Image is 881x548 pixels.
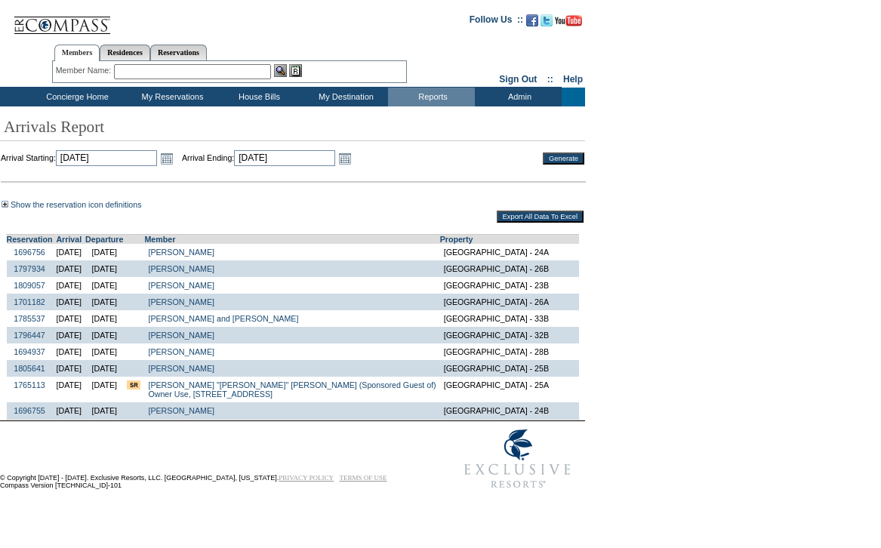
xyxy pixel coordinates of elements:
td: [DATE] [85,343,123,360]
td: Arrival Starting: Arrival Ending: [1,150,522,167]
td: [GEOGRAPHIC_DATA] - 25A [440,377,579,402]
a: [PERSON_NAME] [148,331,214,340]
td: [DATE] [85,277,123,294]
td: [GEOGRAPHIC_DATA] - 24A [440,244,579,260]
a: Follow us on Twitter [541,19,553,28]
a: [PERSON_NAME] [148,281,214,290]
td: Follow Us :: [470,13,523,31]
td: [DATE] [85,244,123,260]
a: Property [440,235,473,244]
td: [GEOGRAPHIC_DATA] - 33B [440,310,579,327]
input: Export All Data To Excel [497,211,584,223]
td: [GEOGRAPHIC_DATA] - 26A [440,294,579,310]
a: [PERSON_NAME] and [PERSON_NAME] [148,314,298,323]
td: [GEOGRAPHIC_DATA] - 26B [440,260,579,277]
a: [PERSON_NAME] [148,297,214,306]
a: [PERSON_NAME] [148,347,214,356]
td: [DATE] [85,327,123,343]
a: Subscribe to our YouTube Channel [555,19,582,28]
img: Become our fan on Facebook [526,14,538,26]
a: 1701182 [14,297,45,306]
span: :: [547,74,553,85]
img: Follow us on Twitter [541,14,553,26]
a: 1805641 [14,364,45,373]
a: 1696756 [14,248,45,257]
img: View [274,64,287,77]
a: Departure [85,235,123,244]
a: 1696755 [14,406,45,415]
a: 1797934 [14,264,45,273]
td: [DATE] [53,310,86,327]
a: Arrival [56,235,82,244]
a: Become our fan on Facebook [526,19,538,28]
td: Admin [475,88,562,106]
td: [GEOGRAPHIC_DATA] - 25B [440,360,579,377]
td: [GEOGRAPHIC_DATA] - 24B [440,402,579,420]
a: Help [563,74,583,85]
td: [DATE] [85,377,123,402]
td: [DATE] [85,310,123,327]
td: [DATE] [53,327,86,343]
td: House Bills [214,88,301,106]
a: PRIVACY POLICY [279,474,334,482]
a: 1809057 [14,281,45,290]
a: Members [54,45,100,61]
td: [GEOGRAPHIC_DATA] - 32B [440,327,579,343]
a: Reservation [7,235,53,244]
td: [DATE] [85,360,123,377]
td: [DATE] [85,294,123,310]
a: 1694937 [14,347,45,356]
a: 1765113 [14,380,45,389]
a: Reservations [150,45,207,60]
img: Show the reservation icon definitions [2,201,8,208]
td: [DATE] [53,244,86,260]
a: [PERSON_NAME] [148,248,214,257]
td: [DATE] [53,377,86,402]
a: [PERSON_NAME] "[PERSON_NAME]" [PERSON_NAME] (Sponsored Guest of)Owner Use, [STREET_ADDRESS] [148,380,436,399]
img: Compass Home [13,4,111,35]
td: [DATE] [53,343,86,360]
td: [DATE] [53,294,86,310]
td: [DATE] [53,260,86,277]
a: [PERSON_NAME] [148,264,214,273]
td: Reports [388,88,475,106]
td: [GEOGRAPHIC_DATA] - 23B [440,277,579,294]
td: [GEOGRAPHIC_DATA] - 28B [440,343,579,360]
a: Sign Out [499,74,537,85]
a: [PERSON_NAME] [148,406,214,415]
a: 1785537 [14,314,45,323]
img: Subscribe to our YouTube Channel [555,15,582,26]
a: [PERSON_NAME] [148,364,214,373]
a: TERMS OF USE [340,474,387,482]
img: Exclusive Resorts [450,421,585,497]
a: Member [144,235,175,244]
td: [DATE] [53,360,86,377]
td: [DATE] [85,260,123,277]
td: Concierge Home [24,88,128,106]
td: [DATE] [53,402,86,420]
td: [DATE] [53,277,86,294]
a: Show the reservation icon definitions [11,200,142,209]
div: Member Name: [56,64,114,77]
td: My Destination [301,88,388,106]
a: Residences [100,45,150,60]
a: Open the calendar popup. [159,150,175,167]
img: Reservations [289,64,302,77]
a: 1796447 [14,331,45,340]
td: My Reservations [128,88,214,106]
input: Generate [543,152,584,165]
td: [DATE] [85,402,123,420]
input: There are special requests for this reservation! [127,380,140,389]
a: Open the calendar popup. [337,150,353,167]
